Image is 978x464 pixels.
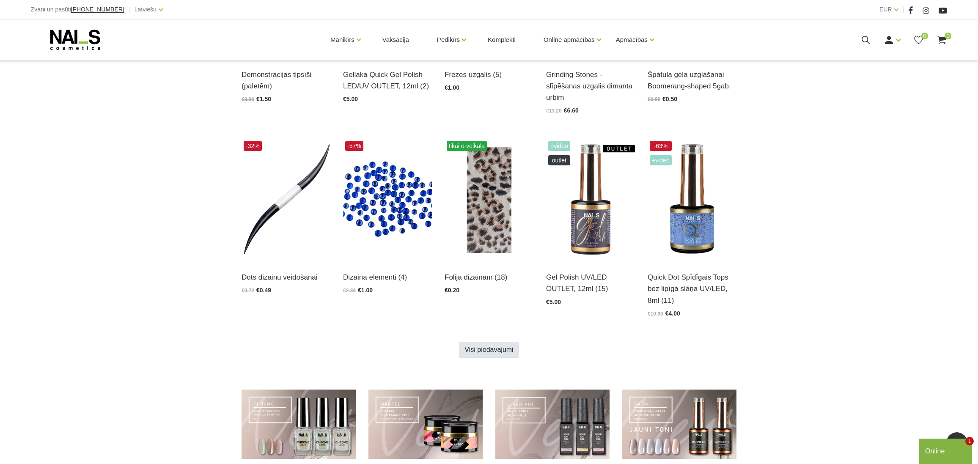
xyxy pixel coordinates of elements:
[548,141,570,151] span: +Video
[445,84,459,91] span: €1.00
[345,141,363,151] span: -57%
[650,155,672,165] span: +Video
[544,23,595,57] a: Online apmācības
[937,35,947,45] a: 0
[244,141,262,151] span: -32%
[662,96,677,102] span: €0.50
[913,35,924,45] a: 0
[343,288,356,294] span: €2.34
[343,139,432,261] img: Dažādu krāsu akmentiņi dizainu veidošanai. Izcilai noturībai akmentiņus līmēt ar Nai_s Cosmetics ...
[445,287,459,294] span: €0.20
[445,69,533,80] a: Frēzes uzgalis (5)
[546,139,635,261] img: Ilgnoturīga, intensīvi pigmentēta gēllaka. Viegli klājas, lieliski žūst, nesaraujas, neatkāpjas n...
[945,33,951,39] span: 0
[564,107,579,114] span: €6.60
[242,139,330,261] img: Dots dizainu veidošanaiŠis dots būs lielisks palīgs, lai izveidotu punktiņus, smalkas līnijas, Fr...
[256,287,271,294] span: €0.49
[71,6,124,13] a: [PHONE_NUMBER]
[546,108,562,114] span: €13.20
[242,272,330,283] a: Dots dizainu veidošanai
[546,299,561,305] span: €5.00
[903,4,904,15] span: |
[343,272,432,283] a: Dizaina elementi (4)
[879,4,892,14] a: EUR
[256,96,271,102] span: €1.50
[242,69,330,92] a: Demonstrācijas tipsīši (paletēm)
[459,342,519,358] a: Visi piedāvājumi
[330,23,354,57] a: Manikīrs
[648,311,663,317] span: €10.90
[445,272,533,283] a: Folija dizainam (18)
[343,69,432,92] a: Gellaka Quick Gel Polish LED/UV OUTLET, 12ml (2)
[242,96,254,102] span: €3.90
[135,4,157,14] a: Latviešu
[648,69,736,92] a: Špātula gēla uzglāšanai Boomerang-shaped 5gab.
[481,19,522,60] a: Komplekti
[437,23,460,57] a: Pedikīrs
[358,287,373,294] span: €1.00
[546,69,635,104] a: Grinding Stones - slīpēšanas uzgalis dimanta urbim
[548,155,570,165] span: OUTLET
[921,33,928,39] span: 0
[447,141,487,151] span: tikai e-veikalā
[445,139,533,261] img: Dizaina folijaFolija dizaina veidošanai. Piemērota gan modelētiem nagiem, gan gēllakas pārklājuma...
[129,4,130,15] span: |
[648,96,660,102] span: €0.80
[31,4,124,15] div: Zvani un pasūti
[919,437,974,464] iframe: chat widget
[616,23,648,57] a: Apmācības
[546,272,635,294] a: Gel Polish UV/LED OUTLET, 12ml (15)
[376,19,416,60] a: Vaksācija
[648,139,736,261] img: Quick Dot Tops – virsējais pārklājums bez lipīgā slāņa.Aktuālais trends modernam manikīra noslēgu...
[650,141,672,151] span: -63%
[242,288,254,294] span: €0.72
[343,96,358,102] span: €5.00
[648,272,736,306] a: Quick Dot Spīdīgais Tops bez lipīgā slāņa UV/LED, 8ml (11)
[665,310,680,317] span: €4.00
